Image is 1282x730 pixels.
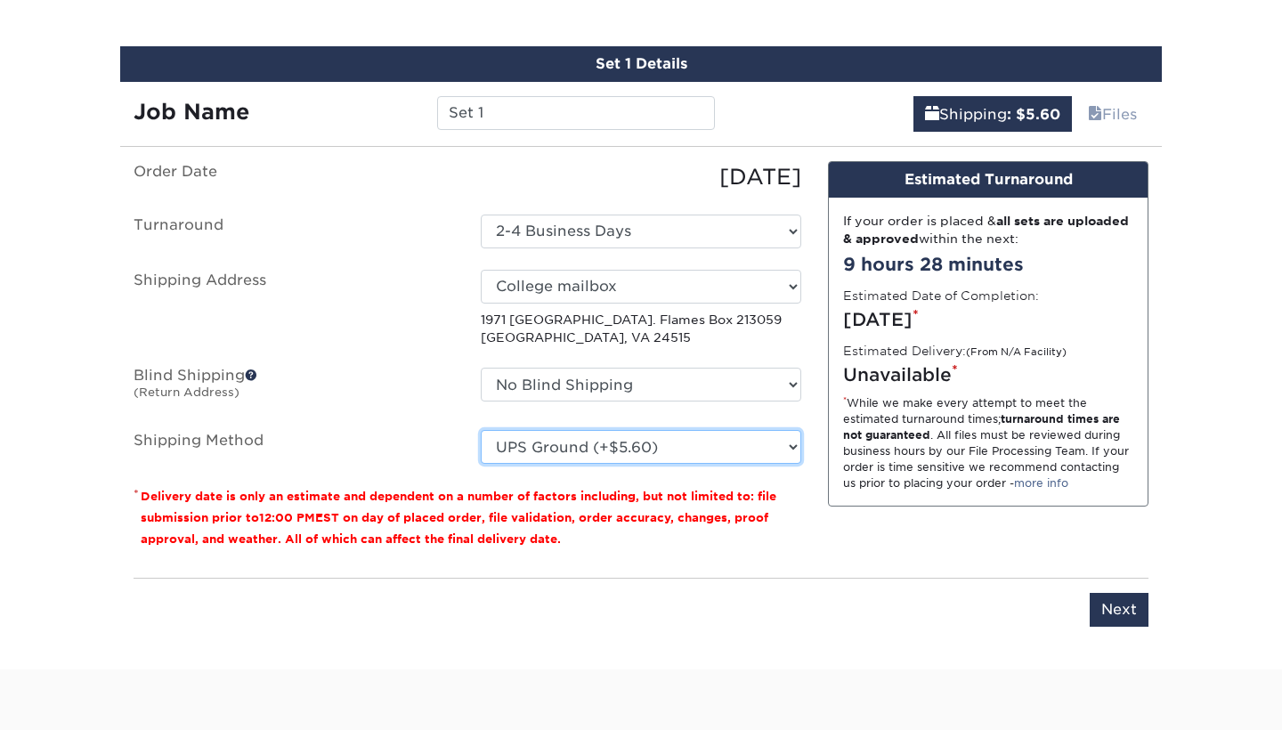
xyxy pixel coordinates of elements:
label: Shipping Address [120,270,467,347]
div: [DATE] [467,161,815,193]
div: [DATE] [843,306,1133,333]
small: (From N/A Facility) [966,346,1067,358]
a: more info [1014,476,1068,490]
small: Delivery date is only an estimate and dependent on a number of factors including, but not limited... [141,490,776,546]
div: Unavailable [843,361,1133,388]
div: Set 1 Details [120,46,1162,82]
p: 1971 [GEOGRAPHIC_DATA]. Flames Box 213059 [GEOGRAPHIC_DATA], VA 24515 [481,311,801,347]
small: (Return Address) [134,385,239,399]
a: Shipping: $5.60 [913,96,1072,132]
label: Turnaround [120,215,467,248]
label: Estimated Delivery: [843,342,1067,360]
div: If your order is placed & within the next: [843,212,1133,248]
strong: Job Name [134,99,249,125]
label: Order Date [120,161,467,193]
b: : $5.60 [1007,106,1060,123]
div: While we make every attempt to meet the estimated turnaround times; . All files must be reviewed ... [843,395,1133,491]
span: files [1088,106,1102,123]
div: Estimated Turnaround [829,162,1148,198]
a: Files [1076,96,1148,132]
span: 12:00 PM [259,511,315,524]
label: Estimated Date of Completion: [843,287,1039,304]
label: Shipping Method [120,430,467,464]
div: 9 hours 28 minutes [843,251,1133,278]
span: shipping [925,106,939,123]
input: Enter a job name [437,96,714,130]
input: Next [1090,593,1148,627]
label: Blind Shipping [120,368,467,409]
